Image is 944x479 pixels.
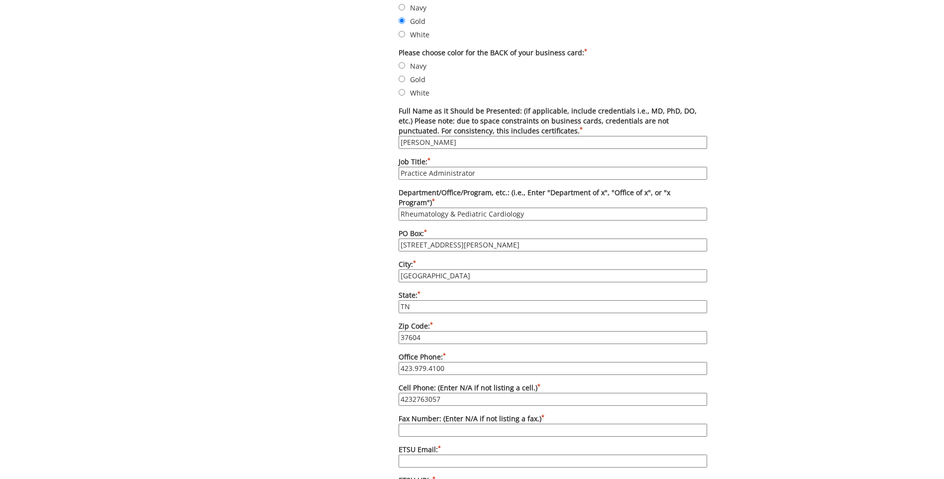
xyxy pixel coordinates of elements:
label: City: [399,259,707,282]
input: Fax Number: (Enter N/A if not listing a fax.)* [399,424,707,437]
input: Job Title:* [399,167,707,180]
label: ETSU Email: [399,445,707,468]
label: Department/Office/Program, etc.: (i.e., Enter "Department of x", "Office of x", or "x Program") [399,188,707,221]
input: Navy [399,62,405,69]
input: ETSU Email:* [399,455,707,468]
input: Gold [399,17,405,24]
label: PO Box: [399,229,707,251]
input: Cell Phone: (Enter N/A if not listing a cell.)* [399,393,707,406]
label: Please choose color for the BACK of your business card: [399,48,707,58]
label: Office Phone: [399,352,707,375]
input: State:* [399,300,707,313]
input: White [399,89,405,96]
label: Zip Code: [399,321,707,344]
label: Gold [399,74,707,85]
label: Cell Phone: (Enter N/A if not listing a cell.) [399,383,707,406]
input: City:* [399,269,707,282]
input: PO Box:* [399,239,707,251]
label: White [399,29,707,40]
input: Zip Code:* [399,331,707,344]
label: Navy [399,60,707,71]
input: Full Name as it Should be Presented: (if applicable, include credentials i.e., MD, PhD, DO, etc.)... [399,136,707,149]
input: White [399,31,405,37]
input: Department/Office/Program, etc.: (i.e., Enter "Department of x", "Office of x", or "x Program")* [399,208,707,221]
label: Job Title: [399,157,707,180]
label: Full Name as it Should be Presented: (if applicable, include credentials i.e., MD, PhD, DO, etc.)... [399,106,707,149]
label: State: [399,290,707,313]
input: Office Phone:* [399,362,707,375]
label: White [399,87,707,98]
input: Navy [399,4,405,10]
label: Fax Number: (Enter N/A if not listing a fax.) [399,414,707,437]
label: Gold [399,15,707,26]
input: Gold [399,76,405,82]
label: Navy [399,2,707,13]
